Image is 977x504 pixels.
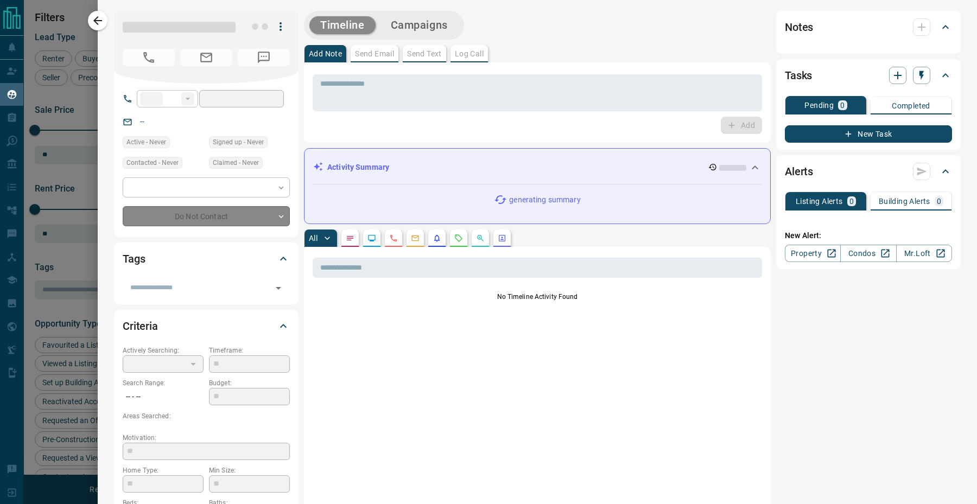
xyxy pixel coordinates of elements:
p: Min Size: [209,465,290,475]
span: Active - Never [126,137,166,148]
button: New Task [785,125,952,143]
p: 0 [937,197,941,205]
span: No Number [123,49,175,66]
p: -- - -- [123,388,204,406]
svg: Opportunities [476,234,485,243]
p: Search Range: [123,378,204,388]
svg: Requests [454,234,463,243]
p: Activity Summary [327,162,389,173]
p: 0 [849,197,854,205]
span: Contacted - Never [126,157,179,168]
div: Criteria [123,313,290,339]
p: Listing Alerts [796,197,843,205]
a: Mr.Loft [896,245,952,262]
svg: Emails [411,234,420,243]
svg: Notes [346,234,354,243]
p: Completed [892,102,930,110]
span: Signed up - Never [213,137,264,148]
div: Tasks [785,62,952,88]
div: Activity Summary [313,157,762,177]
p: Home Type: [123,465,204,475]
p: New Alert: [785,230,952,241]
button: Open [271,280,286,296]
p: All [309,234,318,242]
div: Tags [123,246,290,272]
button: Timeline [309,16,376,34]
button: Campaigns [380,16,459,34]
h2: Tasks [785,67,812,84]
a: Property [785,245,841,262]
span: No Number [238,49,290,66]
svg: Agent Actions [498,234,506,243]
a: -- [140,117,144,126]
p: 0 [840,101,845,109]
h2: Notes [785,18,813,36]
svg: Listing Alerts [433,234,441,243]
svg: Lead Browsing Activity [367,234,376,243]
p: Areas Searched: [123,411,290,421]
p: Actively Searching: [123,346,204,355]
p: Pending [804,101,834,109]
p: No Timeline Activity Found [313,292,762,302]
p: generating summary [509,194,580,206]
span: Claimed - Never [213,157,259,168]
div: Alerts [785,158,952,184]
p: Building Alerts [879,197,930,205]
div: Notes [785,14,952,40]
span: No Email [180,49,232,66]
h2: Tags [123,250,145,267]
h2: Criteria [123,317,158,335]
h2: Alerts [785,163,813,180]
svg: Calls [389,234,398,243]
p: Timeframe: [209,346,290,355]
a: Condos [840,245,896,262]
p: Add Note [309,50,342,58]
div: Do Not Contact [123,206,290,226]
p: Motivation: [123,433,290,443]
p: Budget: [209,378,290,388]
